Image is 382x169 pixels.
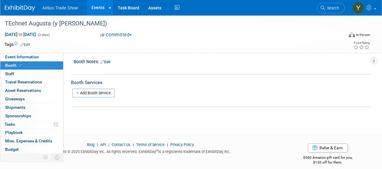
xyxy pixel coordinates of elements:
div: Booth Services [71,79,370,86]
button: Committed [98,32,134,38]
a: Edit [20,43,30,47]
a: API [100,142,106,147]
span: (3 days) [37,33,50,37]
a: Shipments [0,103,63,112]
a: Refer & Earn [308,143,348,152]
span: Travel Reservations [5,80,42,84]
a: Event Information [0,53,63,61]
span: [DATE] [DATE] [5,32,36,37]
span: Playbook [5,130,23,135]
span: Misc. Expenses & Credits [5,138,52,143]
span: Airbus Trade Show [42,5,78,10]
a: Staff [0,70,63,78]
td: Toggle Event Tabs [51,153,63,161]
span: Search [325,6,339,10]
a: Blog [87,142,95,147]
span: Asset Reservations [5,88,41,93]
span: Shipments [5,105,25,110]
span: | [131,142,135,147]
a: Privacy Policy [170,142,194,147]
sup: ® [156,149,158,152]
div: Event Rating [353,41,370,44]
a: Budget [0,145,63,154]
img: Yolanda Bauza [352,2,364,14]
a: Playbook [0,128,63,137]
a: Contact Us [112,142,130,147]
span: Event Information [5,54,39,59]
a: Asset Reservations [0,86,63,95]
span: Sponsorships [5,113,31,118]
span: | [165,142,169,147]
a: Travel Reservations [0,78,63,86]
div: $150 off for them. [285,160,370,165]
span: to [18,32,23,37]
span: | [95,142,99,147]
span: Staff [5,71,14,76]
a: Booth [0,61,63,70]
a: Edit [101,60,111,64]
span: Booth [5,63,24,68]
a: Sponsorships [0,112,63,120]
td: Tags [5,41,30,47]
span: Budget [5,147,19,152]
div: $500 Amazon gift card for you, [285,151,370,165]
a: Misc. Expenses & Credits [0,137,63,145]
a: Add Booth Service [72,89,114,97]
i: Booth reservation complete [19,63,22,67]
span: Giveaways [5,96,25,101]
a: Tasks [0,120,63,128]
img: ExhibitDay [5,5,35,11]
span: | [107,142,111,147]
div: TEchnet Augusta (y [PERSON_NAME]) [3,18,339,29]
div: Event Format [316,31,370,41]
div: Copyright © 2025 ExhibitDay, Inc. All rights reserved. ExhibitDay is a registered trademark of Ex... [5,148,276,154]
img: Format-Inperson.png [349,32,355,37]
div: In-Person [356,33,370,37]
span: Tasks [5,122,15,127]
td: Personalize Event Tab Strip [40,153,51,161]
a: Search [317,3,345,13]
div: Booth Notes: [74,57,370,65]
a: Giveaways [0,95,63,103]
a: Terms of Service [136,142,165,147]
